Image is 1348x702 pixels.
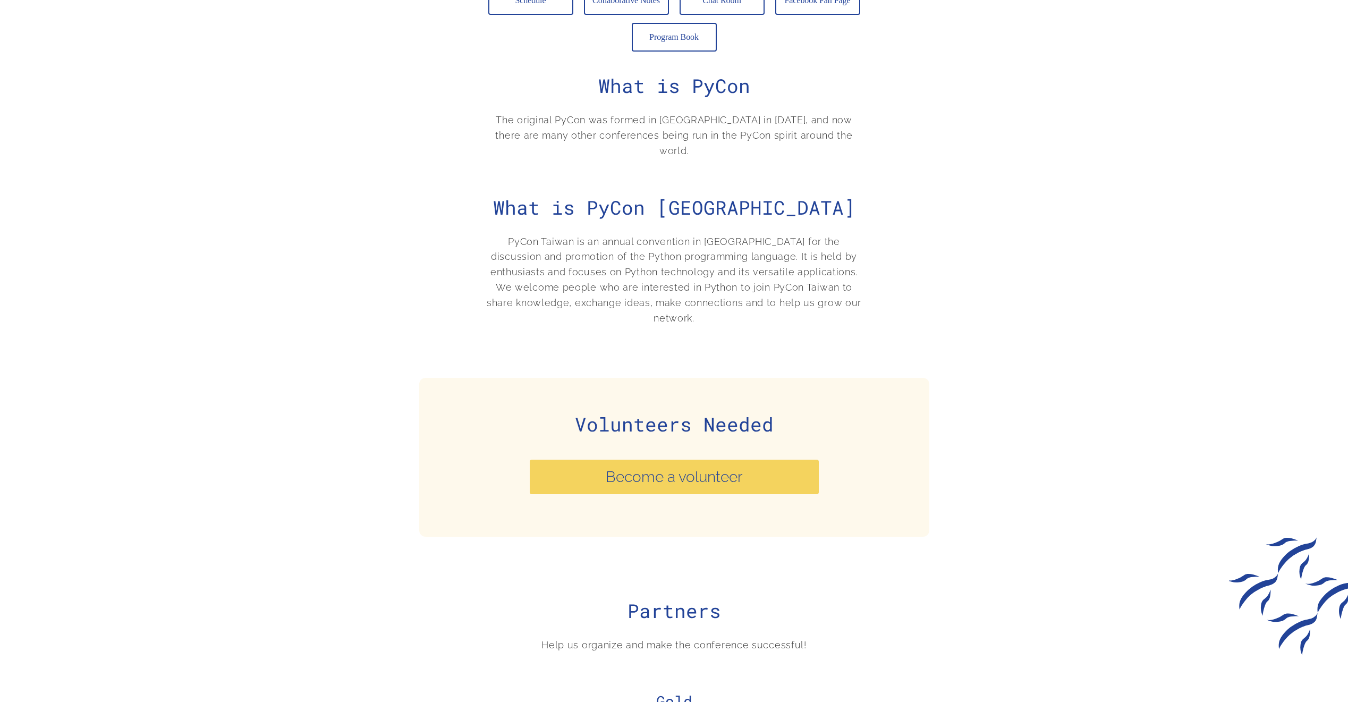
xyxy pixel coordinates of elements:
h2: Volunteers Needed [483,410,866,438]
p: Help us organize and make the conference successful! [434,638,914,653]
p: PyCon Taiwan is an annual convention in [GEOGRAPHIC_DATA] for the discussion and promotion of the... [483,234,866,326]
p: The original PyCon was formed in [GEOGRAPHIC_DATA] in [DATE], and now there are many other confer... [483,113,866,158]
h2: What is PyCon [GEOGRAPHIC_DATA] [483,193,866,222]
h2: What is PyCon [483,71,866,100]
h2: Partners [434,596,914,625]
a: Become a volunteer [530,460,819,494]
a: Program Book [633,24,716,50]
